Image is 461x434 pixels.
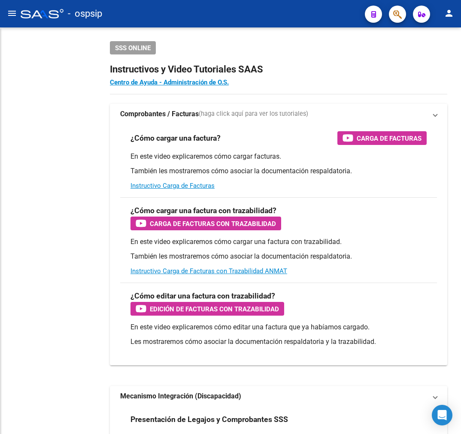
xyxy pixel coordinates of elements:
[68,4,102,23] span: - ospsip
[130,205,276,217] h3: ¿Cómo cargar una factura con trazabilidad?
[150,304,279,314] span: Edición de Facturas con Trazabilidad
[130,182,215,190] a: Instructivo Carga de Facturas
[130,322,427,332] p: En este video explicaremos cómo editar una factura que ya habíamos cargado.
[110,124,447,365] div: Comprobantes / Facturas(haga click aquí para ver los tutoriales)
[120,109,199,119] strong: Comprobantes / Facturas
[130,302,284,316] button: Edición de Facturas con Trazabilidad
[130,413,288,425] h3: Presentación de Legajos y Comprobantes SSS
[337,131,427,145] button: Carga de Facturas
[357,133,422,144] span: Carga de Facturas
[432,405,452,425] div: Open Intercom Messenger
[130,152,427,161] p: En este video explicaremos cómo cargar facturas.
[110,104,447,124] mat-expansion-panel-header: Comprobantes / Facturas(haga click aquí para ver los tutoriales)
[120,392,241,401] strong: Mecanismo Integración (Discapacidad)
[130,290,275,302] h3: ¿Cómo editar una factura con trazabilidad?
[130,252,427,261] p: También les mostraremos cómo asociar la documentación respaldatoria.
[444,8,454,18] mat-icon: person
[115,44,151,52] span: SSS ONLINE
[110,61,447,78] h2: Instructivos y Video Tutoriales SAAS
[130,132,221,144] h3: ¿Cómo cargar una factura?
[150,218,276,229] span: Carga de Facturas con Trazabilidad
[130,217,281,230] button: Carga de Facturas con Trazabilidad
[199,109,308,119] span: (haga click aquí para ver los tutoriales)
[110,78,229,86] a: Centro de Ayuda - Administración de O.S.
[7,8,17,18] mat-icon: menu
[130,337,427,347] p: Les mostraremos cómo asociar la documentación respaldatoria y la trazabilidad.
[110,41,156,54] button: SSS ONLINE
[130,166,427,176] p: También les mostraremos cómo asociar la documentación respaldatoria.
[130,267,287,275] a: Instructivo Carga de Facturas con Trazabilidad ANMAT
[110,386,447,407] mat-expansion-panel-header: Mecanismo Integración (Discapacidad)
[130,237,427,247] p: En este video explicaremos cómo cargar una factura con trazabilidad.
